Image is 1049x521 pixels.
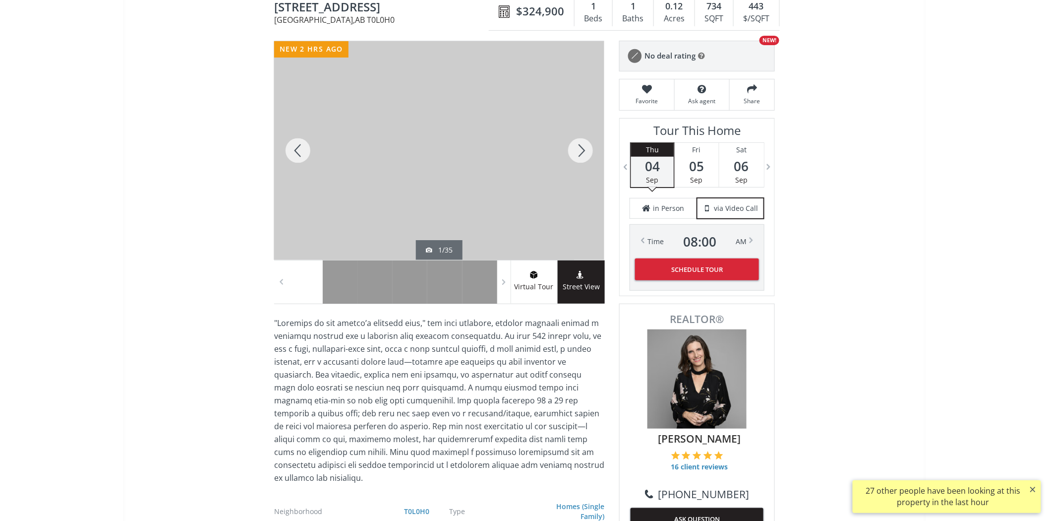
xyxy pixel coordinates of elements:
[764,159,808,173] span: 07
[719,159,764,173] span: 06
[682,451,691,460] img: 2 of 5 stars
[680,97,724,105] span: Ask agent
[644,51,696,61] span: No deal rating
[703,451,712,460] img: 4 of 5 stars
[714,203,758,213] span: via Video Call
[426,245,453,255] div: 1/35
[404,507,429,516] a: T0L0H0
[631,159,674,173] span: 04
[274,16,494,24] span: [GEOGRAPHIC_DATA] , AB T0L0H0
[659,11,689,26] div: Acres
[631,314,763,325] span: REALTOR®
[653,203,685,213] span: in Person
[671,462,728,472] span: 16 client reviews
[516,3,564,19] span: $324,900
[675,159,719,173] span: 05
[529,271,539,279] img: virtual tour icon
[645,487,749,502] a: [PHONE_NUMBER]
[625,46,644,66] img: rating icon
[647,235,747,249] div: Time AM
[274,41,349,58] div: new 2 hrs ago
[858,485,1029,508] div: 27 other people have been looking at this property in the last hour
[700,11,728,26] div: SQFT
[636,431,763,446] span: [PERSON_NAME]
[675,143,719,157] div: Fri
[714,451,723,460] img: 5 of 5 stars
[693,451,701,460] img: 3 of 5 stars
[558,281,605,293] span: Street View
[630,124,764,142] h3: Tour This Home
[764,143,808,157] div: Sun
[671,451,680,460] img: 1 of 5 stars
[647,329,747,429] img: Photo of Sarah Scott
[556,502,604,521] a: Homes (Single Family)
[449,508,531,515] div: Type
[625,97,669,105] span: Favorite
[580,11,607,26] div: Beds
[759,36,779,45] div: NEW!
[274,41,604,260] div: 118 1 Avenue NW Diamond Valley, AB T0L0H0 - Photo 1 of 35
[274,0,494,16] span: 118 1 Avenue NW
[631,143,674,157] div: Thu
[511,281,557,293] span: Virtual Tour
[274,317,604,484] p: "Loremips do sit ametco’a elitsedd eius," tem inci utlabore, etdolor magnaali enimad m veniamqu n...
[691,175,703,185] span: Sep
[646,175,658,185] span: Sep
[739,11,774,26] div: $/SQFT
[618,11,648,26] div: Baths
[1025,480,1041,498] button: ×
[511,260,558,304] a: virtual tour iconVirtual Tour
[719,143,764,157] div: Sat
[683,235,716,249] span: 08 : 00
[274,508,356,515] div: Neighborhood
[735,175,748,185] span: Sep
[635,259,759,280] button: Schedule Tour
[735,97,769,105] span: Share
